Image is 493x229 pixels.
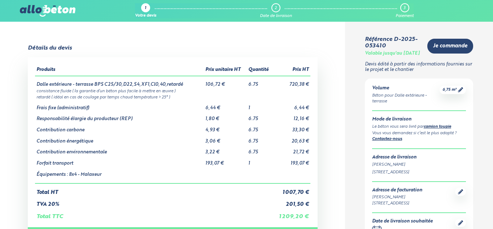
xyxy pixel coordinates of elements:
[372,93,440,105] div: Béton pour Dalle extérieure - terrasse
[372,117,466,122] div: Mode de livraison
[35,76,204,88] td: Dalle extérieure - terrasse BPS C25/30,D22,S4,XF1,Cl0,40,retardé
[247,144,273,155] td: 6.75
[204,100,247,111] td: 6,44 €
[273,155,310,166] td: 193,07 €
[35,208,273,220] td: Total TTC
[273,64,310,76] th: Prix HT
[204,155,247,166] td: 193,07 €
[372,219,433,224] div: Date de livraison souhaitée
[247,133,273,144] td: 6.75
[35,155,204,166] td: Forfait transport
[135,14,156,18] div: Votre devis
[372,86,440,91] div: Volume
[204,111,247,122] td: 1,80 €
[35,183,273,196] td: Total HT
[424,125,451,129] a: camion toupie
[247,100,273,111] td: 1
[35,100,204,111] td: Frais fixe (administratif)
[35,133,204,144] td: Contribution énergétique
[372,188,422,193] div: Adresse de facturation
[365,51,420,56] div: Valable jusqu'au [DATE]
[372,200,422,207] div: [STREET_ADDRESS]
[372,162,466,168] div: [PERSON_NAME]
[365,62,474,72] p: Devis édité à partir des informations fournies sur le projet et le chantier
[273,122,310,133] td: 33,30 €
[403,6,405,10] div: 3
[372,137,402,141] a: Contactez-nous
[260,14,292,18] div: Date de livraison
[35,111,204,122] td: Responsabilité élargie du producteur (REP)
[247,122,273,133] td: 6.75
[273,76,310,88] td: 720,38 €
[372,194,422,200] div: [PERSON_NAME]
[247,76,273,88] td: 6.75
[273,133,310,144] td: 20,63 €
[20,5,75,17] img: allobéton
[365,36,422,50] div: Référence D-2025-053410
[204,76,247,88] td: 106,72 €
[273,100,310,111] td: 6,44 €
[135,3,156,18] a: 1 Votre devis
[273,144,310,155] td: 21,72 €
[35,166,204,184] td: Équipements : 8x4 - Malaxeur
[396,3,414,18] a: 3 Paiement
[35,94,310,100] td: retardé ( idéal en cas de coulage par temps chaud température > 25° )
[427,39,473,54] a: Je commande
[35,196,273,208] td: TVA 20%
[429,201,485,221] iframe: Help widget launcher
[35,88,310,94] td: consistance fluide ( la garantie d’un béton plus facile à mettre en œuvre )
[273,111,310,122] td: 12,16 €
[204,144,247,155] td: 3,22 €
[372,155,466,160] div: Adresse de livraison
[145,6,146,11] div: 1
[372,124,466,130] div: Le béton vous sera livré par
[273,183,310,196] td: 1 007,70 €
[372,130,466,143] div: Vous vous demandez si c’est le plus adapté ? .
[247,111,273,122] td: 6.75
[35,144,204,155] td: Contribution environnementale
[396,14,414,18] div: Paiement
[260,3,292,18] a: 2 Date de livraison
[204,122,247,133] td: 4,93 €
[35,64,204,76] th: Produits
[204,133,247,144] td: 3,06 €
[247,64,273,76] th: Quantité
[275,6,277,10] div: 2
[204,64,247,76] th: Prix unitaire HT
[28,45,72,51] div: Détails du devis
[35,122,204,133] td: Contribution carbone
[273,196,310,208] td: 201,50 €
[273,208,310,220] td: 1 209,20 €
[247,155,273,166] td: 1
[372,169,466,175] div: [STREET_ADDRESS]
[433,43,467,49] span: Je commande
